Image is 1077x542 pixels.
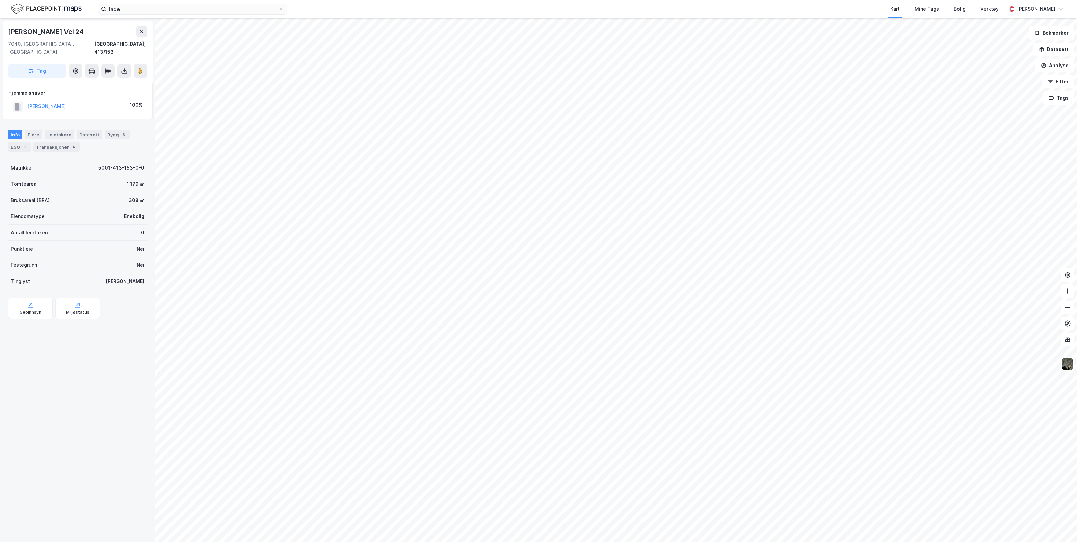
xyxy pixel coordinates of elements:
[8,142,31,152] div: ESG
[45,130,74,139] div: Leietakere
[130,101,143,109] div: 100%
[94,40,147,56] div: [GEOGRAPHIC_DATA], 413/153
[141,229,145,237] div: 0
[11,261,37,269] div: Festegrunn
[1017,5,1055,13] div: [PERSON_NAME]
[980,5,999,13] div: Verktøy
[8,64,66,78] button: Tag
[11,229,50,237] div: Antall leietakere
[1035,59,1074,72] button: Analyse
[77,130,102,139] div: Datasett
[1043,510,1077,542] iframe: Chat Widget
[11,196,50,204] div: Bruksareal (BRA)
[1033,43,1074,56] button: Datasett
[129,196,145,204] div: 308 ㎡
[70,144,77,150] div: 4
[890,5,900,13] div: Kart
[25,130,42,139] div: Eiere
[105,130,130,139] div: Bygg
[120,131,127,138] div: 3
[124,212,145,221] div: Enebolig
[11,245,33,253] div: Punktleie
[137,261,145,269] div: Nei
[1042,75,1074,88] button: Filter
[66,310,89,315] div: Miljøstatus
[127,180,145,188] div: 1 179 ㎡
[915,5,939,13] div: Mine Tags
[98,164,145,172] div: 5001-413-153-0-0
[1043,91,1074,105] button: Tags
[11,212,45,221] div: Eiendomstype
[8,89,147,97] div: Hjemmelshaver
[137,245,145,253] div: Nei
[21,144,28,150] div: 1
[11,277,30,285] div: Tinglyst
[1061,358,1074,370] img: 9k=
[33,142,80,152] div: Transaksjoner
[106,4,279,14] input: Søk på adresse, matrikkel, gårdeiere, leietakere eller personer
[11,180,38,188] div: Tomteareal
[8,26,85,37] div: [PERSON_NAME] Vei 24
[8,40,94,56] div: 7040, [GEOGRAPHIC_DATA], [GEOGRAPHIC_DATA]
[11,3,82,15] img: logo.f888ab2527a4732fd821a326f86c7f29.svg
[954,5,966,13] div: Bolig
[106,277,145,285] div: [PERSON_NAME]
[11,164,33,172] div: Matrikkel
[8,130,22,139] div: Info
[20,310,42,315] div: Geoinnsyn
[1029,26,1074,40] button: Bokmerker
